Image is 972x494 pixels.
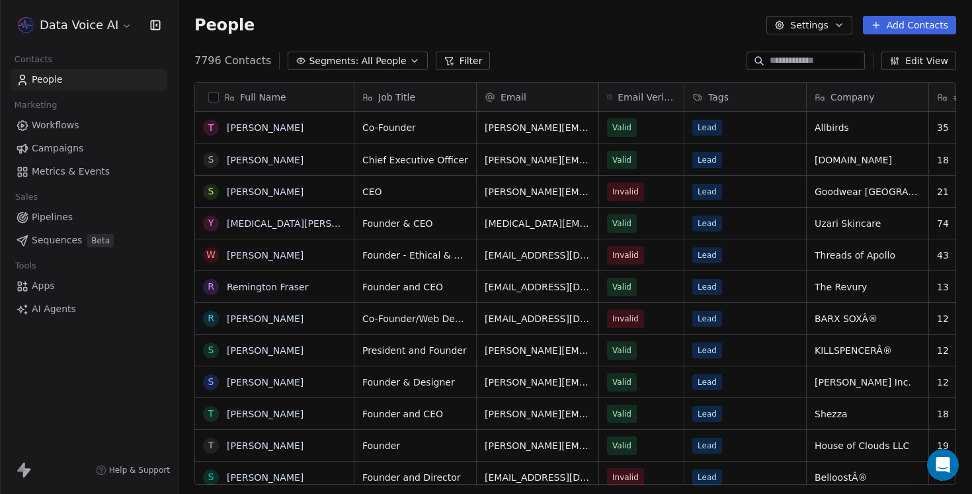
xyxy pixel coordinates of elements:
span: [PERSON_NAME][EMAIL_ADDRESS][DOMAIN_NAME] [485,185,590,198]
span: Co-Founder/Web Developer [362,312,468,325]
div: R [208,311,214,325]
span: Shezza [815,407,920,421]
span: Lead [692,152,722,168]
span: Workflows [32,118,79,132]
img: 66ab4aae-17ae-441a-b851-cd300b3af65b.png [19,17,34,33]
div: Email [477,83,598,111]
span: Valid [612,407,631,421]
button: Edit View [881,52,956,70]
span: [PERSON_NAME] Inc. [815,376,920,389]
a: Help & Support [96,465,170,475]
span: Lead [692,470,722,485]
span: Founder & Designer [362,376,468,389]
span: Founder and CEO [362,280,468,294]
span: Founder and CEO [362,407,468,421]
div: T [208,407,214,421]
div: grid [195,112,354,485]
span: Lead [692,406,722,422]
span: Uzari Skincare [815,217,920,230]
span: Valid [612,280,631,294]
span: Campaigns [32,142,83,155]
span: Lead [692,374,722,390]
span: Job Title [378,91,415,104]
span: Invalid [612,249,639,262]
div: R [208,280,214,294]
button: Add Contacts [863,16,956,34]
a: SequencesBeta [11,229,167,251]
div: Y [208,216,214,230]
span: Lead [692,247,722,263]
a: Campaigns [11,138,167,159]
span: [EMAIL_ADDRESS][DOMAIN_NAME] [485,280,590,294]
span: [PERSON_NAME][EMAIL_ADDRESS][DOMAIN_NAME] [485,344,590,357]
div: W [206,248,216,262]
a: [MEDICAL_DATA][PERSON_NAME] [227,218,381,229]
span: Lead [692,184,722,200]
span: People [194,15,255,35]
span: Lead [692,438,722,454]
span: Founder & CEO [362,217,468,230]
span: [EMAIL_ADDRESS][DOMAIN_NAME] [485,471,590,484]
a: Workflows [11,114,167,136]
div: S [208,375,214,389]
span: [DOMAIN_NAME] [815,153,920,167]
div: Email Verification Status [599,83,684,111]
span: Valid [612,121,631,134]
span: Invalid [612,312,639,325]
span: Lead [692,216,722,231]
span: [PERSON_NAME][EMAIL_ADDRESS][DOMAIN_NAME] [485,439,590,452]
span: Founder [362,439,468,452]
a: [PERSON_NAME] [227,472,304,483]
span: Tools [9,256,42,276]
span: Contacts [9,50,58,69]
span: Founder - Ethical & Sustainable Apparel [362,249,468,262]
span: [PERSON_NAME][EMAIL_ADDRESS][DOMAIN_NAME] [485,121,590,134]
span: [PERSON_NAME][EMAIL_ADDRESS][DOMAIN_NAME] [485,153,590,167]
a: [PERSON_NAME] [227,250,304,261]
a: [PERSON_NAME] [227,155,304,165]
span: [EMAIL_ADDRESS][DOMAIN_NAME] [485,249,590,262]
a: [PERSON_NAME] [227,377,304,388]
div: S [208,470,214,484]
span: [EMAIL_ADDRESS][DOMAIN_NAME] [485,312,590,325]
span: People [32,73,63,87]
div: Tags [684,83,806,111]
span: Email Verification Status [618,91,676,104]
span: Metrics & Events [32,165,110,179]
span: Tags [708,91,729,104]
span: Beta [87,234,114,247]
span: Invalid [612,185,639,198]
span: BelloostÂ® [815,471,920,484]
span: All People [361,54,406,68]
div: S [208,185,214,198]
div: Company [807,83,928,111]
span: AI Agents [32,302,76,316]
a: AI Agents [11,298,167,320]
span: Lead [692,120,722,136]
button: Settings [766,16,852,34]
span: BARX SOXÂ® [815,312,920,325]
div: T [208,438,214,452]
span: Valid [612,344,631,357]
span: Allbirds [815,121,920,134]
span: Co-Founder [362,121,468,134]
span: [PERSON_NAME][EMAIL_ADDRESS][DOMAIN_NAME] [485,407,590,421]
a: Apps [11,275,167,297]
span: Segments: [309,54,358,68]
button: Data Voice AI [16,14,135,36]
a: Remington Fraser [227,282,308,292]
a: [PERSON_NAME] [227,122,304,133]
span: Lead [692,343,722,358]
span: Founder and Director [362,471,468,484]
div: S [208,153,214,167]
a: [PERSON_NAME] [227,313,304,324]
span: [PERSON_NAME][EMAIL_ADDRESS][DOMAIN_NAME] [485,376,590,389]
a: [PERSON_NAME] [227,409,304,419]
span: Threads of Apollo [815,249,920,262]
span: Invalid [612,471,639,484]
span: Apps [32,279,55,293]
span: Full Name [240,91,286,104]
span: Marketing [9,95,63,115]
span: Data Voice AI [40,17,118,34]
span: Sales [9,187,44,207]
